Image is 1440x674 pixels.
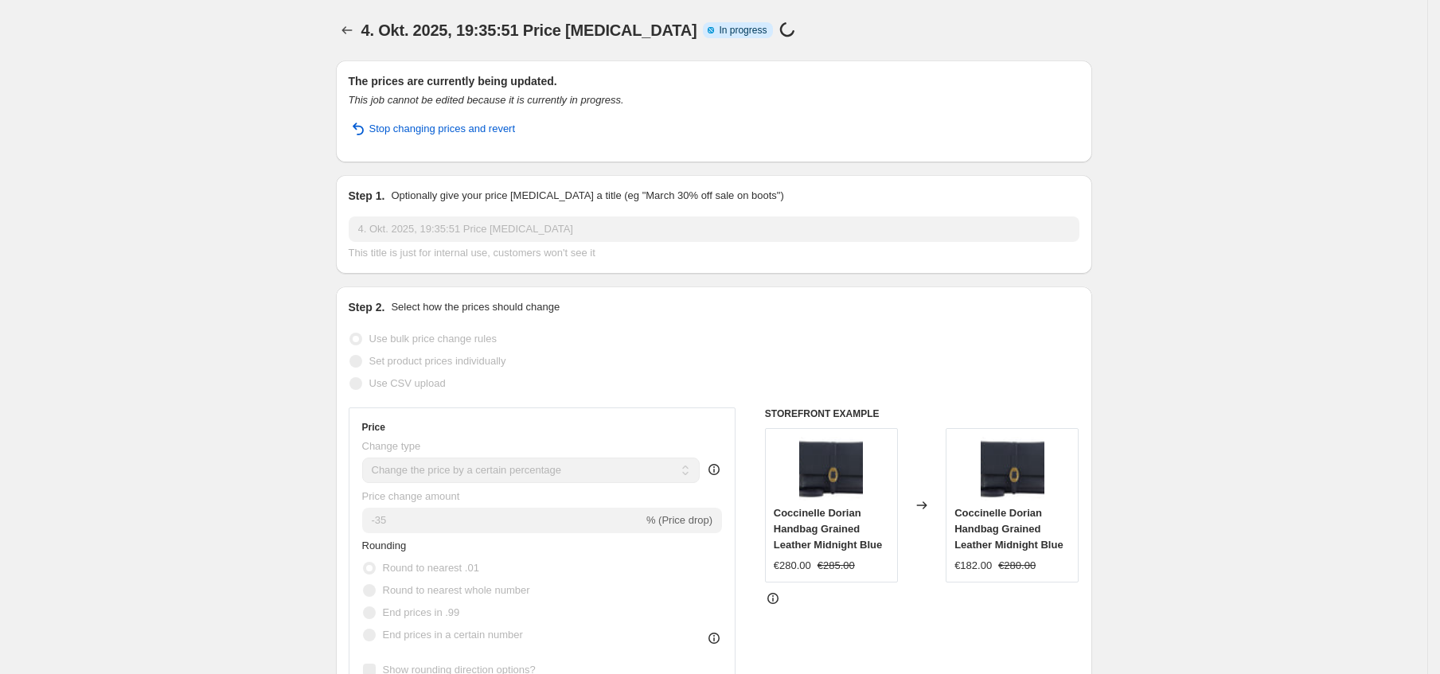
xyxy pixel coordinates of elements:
[799,437,863,501] img: 61MqTOFQD6L_80x.jpg
[391,188,783,204] p: Optionally give your price [MEDICAL_DATA] a title (eg "March 30% off sale on boots")
[369,333,497,345] span: Use bulk price change rules
[706,462,722,477] div: help
[383,629,523,641] span: End prices in a certain number
[774,558,811,574] div: €280.00
[336,19,358,41] button: Price change jobs
[383,584,530,596] span: Round to nearest whole number
[774,507,883,551] span: Coccinelle Dorian Handbag Grained Leather Midnight Blue
[765,407,1079,420] h6: STOREFRONT EXAMPLE
[391,299,560,315] p: Select how the prices should change
[362,540,407,551] span: Rounding
[954,558,992,574] div: €182.00
[349,299,385,315] h2: Step 2.
[362,490,460,502] span: Price change amount
[349,94,624,106] i: This job cannot be edited because it is currently in progress.
[998,558,1036,574] strike: €280.00
[369,377,446,389] span: Use CSV upload
[362,508,643,533] input: -15
[383,562,479,574] span: Round to nearest .01
[362,440,421,452] span: Change type
[646,514,712,526] span: % (Price drop)
[349,216,1079,242] input: 30% off holiday sale
[339,116,525,142] button: Stop changing prices and revert
[362,421,385,434] h3: Price
[361,21,697,39] span: 4. Okt. 2025, 19:35:51 Price [MEDICAL_DATA]
[981,437,1044,501] img: 61MqTOFQD6L_80x.jpg
[818,558,855,574] strike: €285.00
[383,606,460,618] span: End prices in .99
[719,24,767,37] span: In progress
[369,121,516,137] span: Stop changing prices and revert
[349,188,385,204] h2: Step 1.
[349,73,1079,89] h2: The prices are currently being updated.
[349,247,595,259] span: This title is just for internal use, customers won't see it
[369,355,506,367] span: Set product prices individually
[954,507,1063,551] span: Coccinelle Dorian Handbag Grained Leather Midnight Blue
